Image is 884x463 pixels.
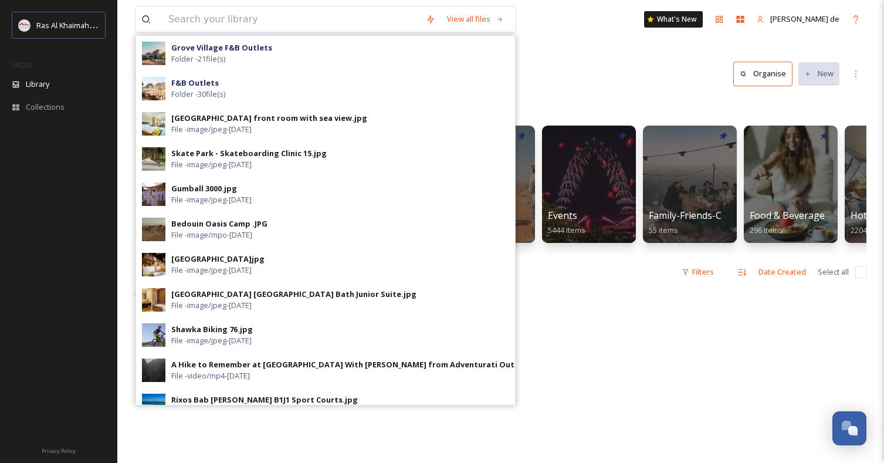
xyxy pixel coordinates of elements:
[171,289,416,300] div: [GEOGRAPHIC_DATA] [GEOGRAPHIC_DATA] Bath Junior Suite.jpg
[142,112,165,136] img: 374f376b-f433-4091-9a85-c37ef7bd4467.jpg
[171,359,553,370] div: A Hike to Remember at [GEOGRAPHIC_DATA] With [PERSON_NAME] from Adventurati Outdoor.mp4
[171,370,250,381] span: File - video/mp4 - [DATE]
[644,11,703,28] a: What's New
[42,447,76,455] span: Privacy Policy
[733,62,798,86] a: Organise
[171,159,252,170] span: File - image/jpeg - [DATE]
[171,148,327,159] div: Skate Park - Skateboarding Clinic 15.jpg
[798,62,839,85] button: New
[832,411,866,445] button: Open Chat
[818,266,849,278] span: Select all
[171,335,252,346] span: File - image/jpeg - [DATE]
[171,89,225,100] span: Folder - 30 file(s)
[750,209,825,222] span: Food & Beverage
[142,253,165,276] img: 007d7e7e-fe5a-4ce1-93a0-a12e35fbcf4c.jpg
[26,102,65,113] span: Collections
[770,13,839,24] span: [PERSON_NAME] de
[19,19,31,31] img: Logo_RAKTDA_RGB-01.png
[12,60,32,69] span: MEDIA
[750,210,825,235] a: Food & Beverage296 items
[548,209,577,222] span: Events
[171,194,252,205] span: File - image/jpeg - [DATE]
[142,183,165,206] img: 91b4d8f5-0402-443e-b2e2-39079652b157.jpg
[171,42,272,53] strong: Grove Village F&B Outlets
[142,147,165,171] img: f0a8cb61-726a-43d8-8313-18537334c50e.jpg
[135,291,213,302] span: There is nothing here.
[171,324,253,335] div: Shawka Biking 76.jpg
[171,254,265,265] div: [GEOGRAPHIC_DATA]jpg
[171,77,219,88] strong: F&B Outlets
[750,225,783,235] span: 296 items
[441,8,510,31] a: View all files
[142,218,165,241] img: 783054a3-f02c-4452-b65b-8bbc70052584.jpg
[142,288,165,312] img: 9e568d10-7c30-4a27-b770-6d434a472815.jpg
[26,79,49,90] span: Library
[162,6,420,32] input: Search your library
[171,183,237,194] div: Gumball 3000.jpg
[851,209,879,222] span: Hotels
[649,210,770,235] a: Family-Friends-Couple-Solo55 items
[548,225,585,235] span: 5444 items
[171,300,252,311] span: File - image/jpeg - [DATE]
[733,62,792,86] button: Organise
[751,8,845,31] a: [PERSON_NAME] de
[171,394,358,405] div: Rixos Bab [PERSON_NAME] B1J1 Sport Courts.jpg
[36,19,202,31] span: Ras Al Khaimah Tourism Development Authority
[42,443,76,457] a: Privacy Policy
[171,113,367,124] div: [GEOGRAPHIC_DATA] front room with sea view.jpg
[142,77,165,100] img: 683865d4-bfec-4ced-8315-6ad54e53ff3b.jpg
[548,210,585,235] a: Events5444 items
[142,359,165,382] img: 3f39624b-c07d-4af6-bfe3-35ae1bb5ffaa.jpg
[649,225,678,235] span: 55 items
[676,261,720,283] div: Filters
[135,266,154,278] span: 0 file s
[142,394,165,417] img: 48c9bab9-b8f1-48c4-9d18-a67dbfebd230.jpg
[171,53,225,65] span: Folder - 21 file(s)
[171,229,252,241] span: File - image/mpo - [DATE]
[171,218,267,229] div: Bedouin Oasis Camp .JPG
[753,261,812,283] div: Date Created
[171,265,252,276] span: File - image/jpeg - [DATE]
[142,42,165,65] img: 43de60bc-702a-4743-9d62-996093381844.jpg
[142,323,165,347] img: 6d3b3f11-e4a7-4045-801d-117bd9326854.jpg
[171,124,252,135] span: File - image/jpeg - [DATE]
[649,209,770,222] span: Family-Friends-Couple-Solo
